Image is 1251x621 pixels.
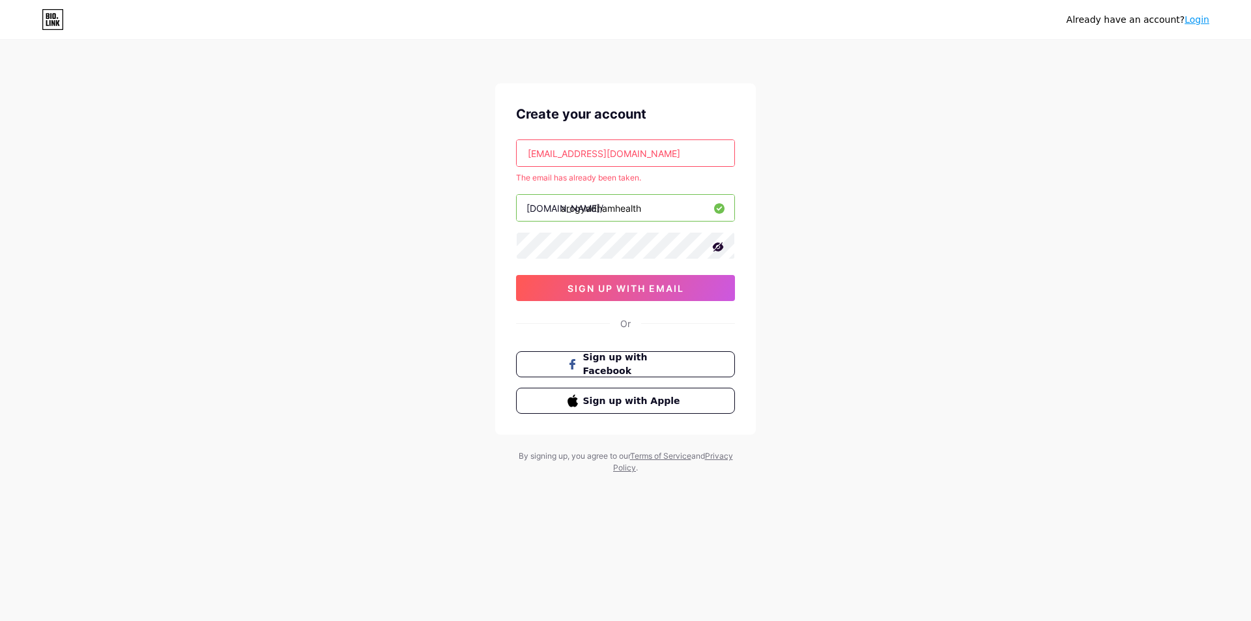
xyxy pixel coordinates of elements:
[517,140,734,166] input: Email
[515,450,736,474] div: By signing up, you agree to our and .
[568,283,684,294] span: sign up with email
[516,388,735,414] button: Sign up with Apple
[517,195,734,221] input: username
[583,394,684,408] span: Sign up with Apple
[1067,13,1209,27] div: Already have an account?
[526,201,603,215] div: [DOMAIN_NAME]/
[583,351,684,378] span: Sign up with Facebook
[516,275,735,301] button: sign up with email
[516,172,735,184] div: The email has already been taken.
[1185,14,1209,25] a: Login
[516,104,735,124] div: Create your account
[630,451,691,461] a: Terms of Service
[516,351,735,377] button: Sign up with Facebook
[620,317,631,330] div: Or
